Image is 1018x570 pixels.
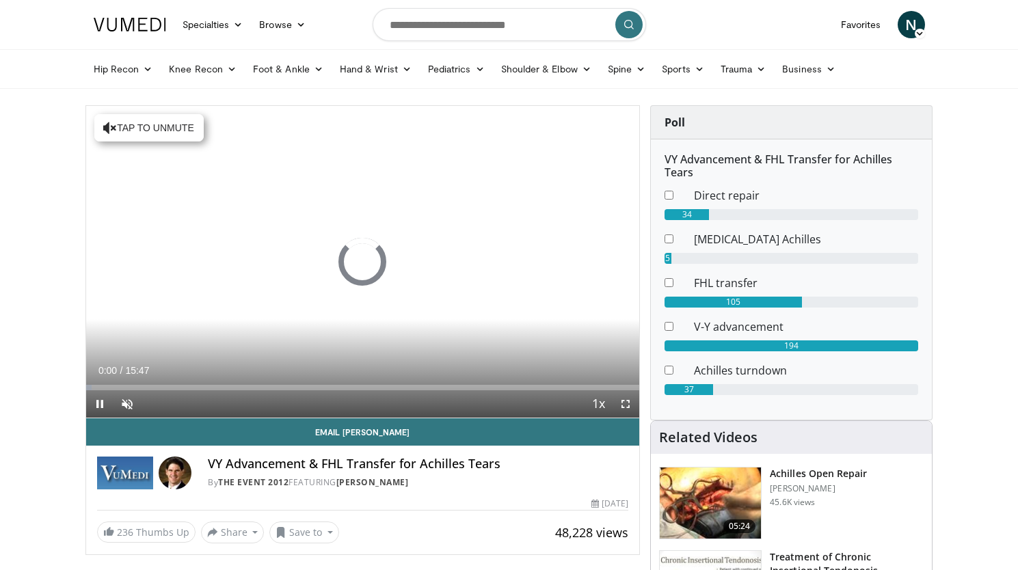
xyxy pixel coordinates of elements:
[600,55,654,83] a: Spine
[94,114,204,141] button: Tap to unmute
[774,55,844,83] a: Business
[373,8,646,41] input: Search topics, interventions
[332,55,420,83] a: Hand & Wrist
[555,524,628,541] span: 48,228 views
[113,390,141,418] button: Unmute
[665,297,802,308] div: 105
[591,498,628,510] div: [DATE]
[86,418,640,446] a: Email [PERSON_NAME]
[120,365,123,376] span: /
[665,209,709,220] div: 34
[770,497,815,508] p: 45.6K views
[86,106,640,418] video-js: Video Player
[770,467,867,480] h3: Achilles Open Repair
[684,187,928,204] dd: Direct repair
[684,231,928,247] dd: [MEDICAL_DATA] Achilles
[723,519,756,533] span: 05:24
[98,365,117,376] span: 0:00
[770,483,867,494] p: [PERSON_NAME]
[665,153,918,179] h6: VY Advancement & FHL Transfer for Achilles Tears
[665,384,713,395] div: 37
[684,362,928,379] dd: Achilles turndown
[208,476,628,489] div: By FEATURING
[117,526,133,539] span: 236
[201,521,265,543] button: Share
[712,55,775,83] a: Trauma
[97,521,196,543] a: 236 Thumbs Up
[125,365,149,376] span: 15:47
[86,385,640,390] div: Progress Bar
[97,457,154,489] img: The Event 2012
[659,467,924,539] a: 05:24 Achilles Open Repair [PERSON_NAME] 45.6K views
[159,457,191,489] img: Avatar
[585,390,612,418] button: Playback Rate
[684,318,928,335] dd: V-Y advancement
[218,476,289,488] a: The Event 2012
[654,55,712,83] a: Sports
[665,115,685,130] strong: Poll
[612,390,639,418] button: Fullscreen
[336,476,409,488] a: [PERSON_NAME]
[85,55,161,83] a: Hip Recon
[660,467,761,539] img: Achilles_open_repai_100011708_1.jpg.150x105_q85_crop-smart_upscale.jpg
[161,55,245,83] a: Knee Recon
[251,11,314,38] a: Browse
[245,55,332,83] a: Foot & Ankle
[208,457,628,472] h4: VY Advancement & FHL Transfer for Achilles Tears
[493,55,600,83] a: Shoulder & Elbow
[269,521,339,543] button: Save to
[898,11,925,38] a: N
[86,390,113,418] button: Pause
[659,429,758,446] h4: Related Videos
[684,275,928,291] dd: FHL transfer
[174,11,252,38] a: Specialties
[420,55,493,83] a: Pediatrics
[665,253,671,264] div: 5
[665,340,918,351] div: 194
[833,11,889,38] a: Favorites
[94,18,166,31] img: VuMedi Logo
